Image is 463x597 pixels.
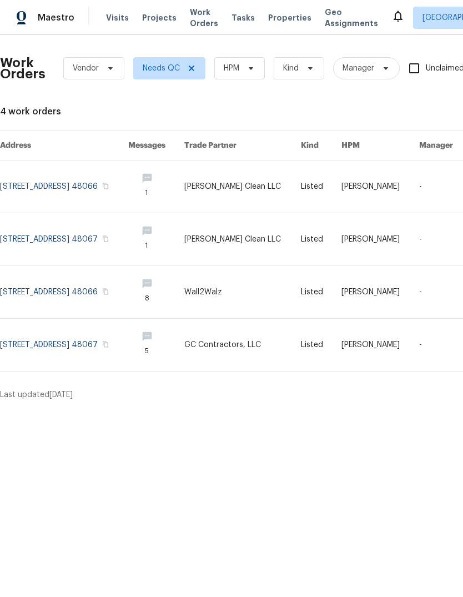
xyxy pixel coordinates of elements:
[333,160,410,213] td: [PERSON_NAME]
[333,319,410,372] td: [PERSON_NAME]
[283,63,299,74] span: Kind
[333,213,410,266] td: [PERSON_NAME]
[175,266,292,319] td: Wall2Walz
[73,63,99,74] span: Vendor
[100,181,110,191] button: Copy Address
[292,319,333,372] td: Listed
[292,131,333,160] th: Kind
[100,234,110,244] button: Copy Address
[49,391,73,399] span: [DATE]
[175,131,292,160] th: Trade Partner
[175,213,292,266] td: [PERSON_NAME] Clean LLC
[175,160,292,213] td: [PERSON_NAME] Clean LLC
[292,266,333,319] td: Listed
[100,287,110,297] button: Copy Address
[410,131,463,160] th: Manager
[268,12,311,23] span: Properties
[119,131,175,160] th: Messages
[100,339,110,349] button: Copy Address
[231,14,255,22] span: Tasks
[410,160,463,213] td: -
[410,319,463,372] td: -
[333,131,410,160] th: HPM
[325,7,378,29] span: Geo Assignments
[142,12,177,23] span: Projects
[343,63,374,74] span: Manager
[333,266,410,319] td: [PERSON_NAME]
[143,63,180,74] span: Needs QC
[190,7,218,29] span: Work Orders
[38,12,74,23] span: Maestro
[292,213,333,266] td: Listed
[106,12,129,23] span: Visits
[410,213,463,266] td: -
[224,63,239,74] span: HPM
[292,160,333,213] td: Listed
[175,319,292,372] td: GC Contractors, LLC
[410,266,463,319] td: -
